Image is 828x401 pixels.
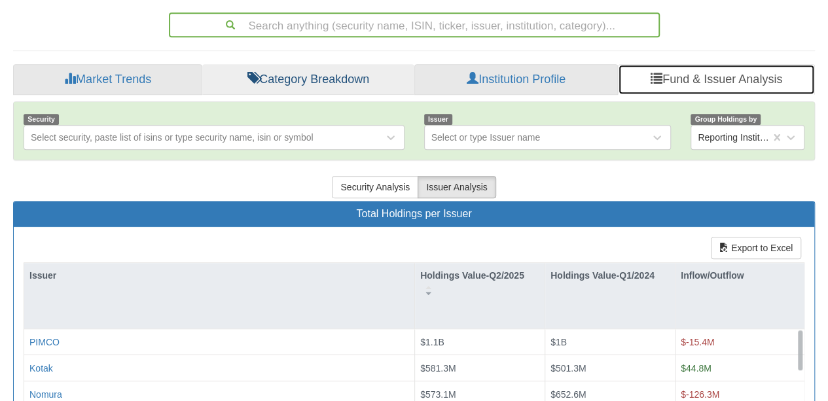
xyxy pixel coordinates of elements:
[675,263,804,288] div: Inflow/Outflow
[29,361,53,374] button: Kotak
[681,362,711,373] span: $44.8M
[29,336,60,349] button: PIMCO
[31,131,314,144] div: Select security, paste list of isins or type security name, isin or symbol
[550,362,586,373] span: $501.3M
[202,64,414,96] a: Category Breakdown
[550,337,567,347] span: $1B
[431,131,541,144] div: Select or type Issuer name
[698,131,772,144] div: Reporting Institutions
[414,64,618,96] a: Institution Profile
[711,237,801,259] button: Export to Excel
[418,176,495,198] button: Issuer Analysis
[13,64,202,96] a: Market Trends
[420,337,444,347] span: $1.1B
[691,114,761,125] span: Group Holdings by
[29,387,62,400] button: Nomura
[332,176,418,198] button: Security Analysis
[618,64,815,96] a: Fund & Issuer Analysis
[545,263,675,303] div: Holdings Value-Q1/2024
[424,114,453,125] span: Issuer
[681,337,714,347] span: $-15.4M
[420,389,456,399] span: $573.1M
[681,389,719,399] span: $-126.3M
[550,389,586,399] span: $652.6M
[24,263,414,288] div: Issuer
[24,208,804,220] h3: Total Holdings per Issuer
[24,114,59,125] span: Security
[170,14,658,36] div: Search anything (security name, ISIN, ticker, issuer, institution, category)...
[415,263,545,303] div: Holdings Value-Q2/2025
[420,362,456,373] span: $581.3M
